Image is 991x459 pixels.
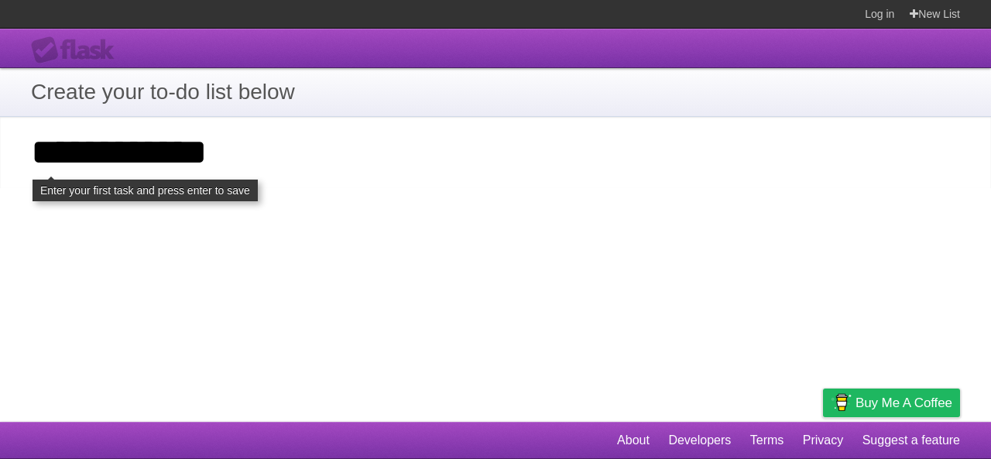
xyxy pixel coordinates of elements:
h1: Create your to-do list below [31,76,960,108]
a: Privacy [803,426,843,455]
a: Buy me a coffee [823,389,960,417]
a: Suggest a feature [862,426,960,455]
a: Developers [668,426,731,455]
a: Terms [750,426,784,455]
img: Buy me a coffee [831,389,852,416]
div: Flask [31,36,124,64]
a: About [617,426,650,455]
span: Buy me a coffee [856,389,952,416]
